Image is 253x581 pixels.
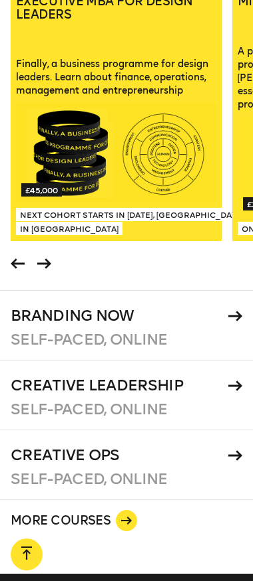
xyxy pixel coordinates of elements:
a: MORE COURSES [11,499,242,574]
span: In [GEOGRAPHIC_DATA] [16,222,123,235]
p: Finally, a business programme for design leaders. Learn about finance, operations, management and... [16,58,216,98]
span: £45,000 [21,183,62,197]
span: Self-paced, Online [11,470,230,489]
span: Self-paced, Online [11,331,230,349]
span: Self-paced, Online [11,400,230,419]
h4: Branding Now [11,307,219,325]
h4: Creative Ops [11,446,219,465]
h4: Creative Leadership [11,376,219,395]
